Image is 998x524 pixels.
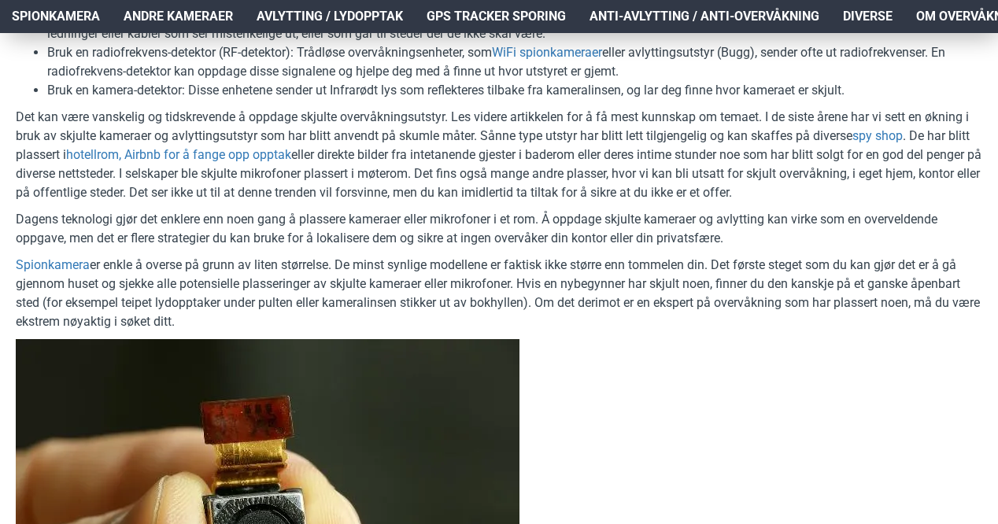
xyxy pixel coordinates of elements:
[66,146,291,164] a: hotellrom, Airbnb for å fange opp opptak
[124,7,233,26] span: Andre kameraer
[492,43,602,62] a: WiFi spionkameraer
[843,7,893,26] span: Diverse
[47,81,982,100] li: Bruk en kamera-detektor: Disse enhetene sender ut Infrarødt lys som reflekteres tilbake fra kamer...
[16,256,90,275] a: Spionkamera
[427,7,566,26] span: GPS Tracker Sporing
[16,108,982,202] p: Det kan være vanskelig og tidskrevende å oppdage skjulte overvåkningsutstyr. Les videre artikkele...
[47,43,982,81] li: Bruk en radiofrekvens-detektor (RF-detektor): Trådløse overvåkningsenheter, som eller avlyttingsu...
[257,7,403,26] span: Avlytting / Lydopptak
[12,7,100,26] span: Spionkamera
[852,127,903,146] a: spy shop
[590,7,819,26] span: Anti-avlytting / Anti-overvåkning
[16,210,982,248] p: Dagens teknologi gjør det enklere enn noen gang å plassere kameraer eller mikrofoner i et rom. Å ...
[16,256,982,331] p: er enkle å overse på grunn av liten størrelse. De minst synlige modellene er faktisk ikke større ...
